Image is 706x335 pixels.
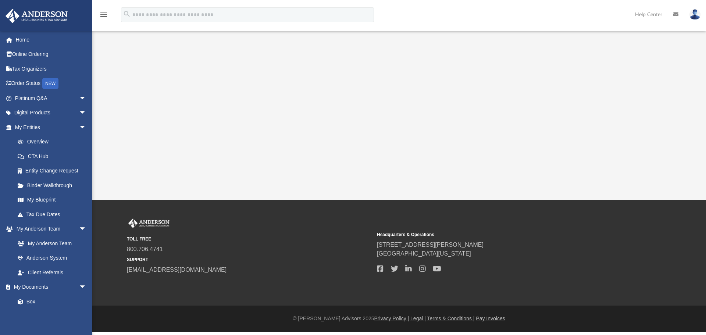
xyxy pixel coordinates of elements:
[374,316,409,321] a: Privacy Policy |
[5,47,97,62] a: Online Ordering
[3,9,70,23] img: Anderson Advisors Platinum Portal
[5,222,94,236] a: My Anderson Teamarrow_drop_down
[10,265,94,280] a: Client Referrals
[79,222,94,237] span: arrow_drop_down
[10,178,97,193] a: Binder Walkthrough
[127,218,171,228] img: Anderson Advisors Platinum Portal
[377,231,622,238] small: Headquarters & Operations
[92,315,706,322] div: © [PERSON_NAME] Advisors 2025
[5,32,97,47] a: Home
[689,9,700,20] img: User Pic
[10,135,97,149] a: Overview
[476,316,505,321] a: Pay Invoices
[127,256,372,263] small: SUPPORT
[10,164,97,178] a: Entity Change Request
[10,236,90,251] a: My Anderson Team
[5,61,97,76] a: Tax Organizers
[5,76,97,91] a: Order StatusNEW
[79,91,94,106] span: arrow_drop_down
[123,10,131,18] i: search
[99,10,108,19] i: menu
[10,149,97,164] a: CTA Hub
[10,309,94,324] a: Meeting Minutes
[79,120,94,135] span: arrow_drop_down
[79,280,94,295] span: arrow_drop_down
[410,316,426,321] a: Legal |
[5,280,94,295] a: My Documentsarrow_drop_down
[99,14,108,19] a: menu
[377,242,484,248] a: [STREET_ADDRESS][PERSON_NAME]
[127,267,227,273] a: [EMAIL_ADDRESS][DOMAIN_NAME]
[5,106,97,120] a: Digital Productsarrow_drop_down
[5,91,97,106] a: Platinum Q&Aarrow_drop_down
[5,120,97,135] a: My Entitiesarrow_drop_down
[10,207,97,222] a: Tax Due Dates
[42,78,58,89] div: NEW
[10,251,94,265] a: Anderson System
[127,246,163,252] a: 800.706.4741
[79,106,94,121] span: arrow_drop_down
[10,294,90,309] a: Box
[427,316,475,321] a: Terms & Conditions |
[127,236,372,242] small: TOLL FREE
[377,250,471,257] a: [GEOGRAPHIC_DATA][US_STATE]
[10,193,94,207] a: My Blueprint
